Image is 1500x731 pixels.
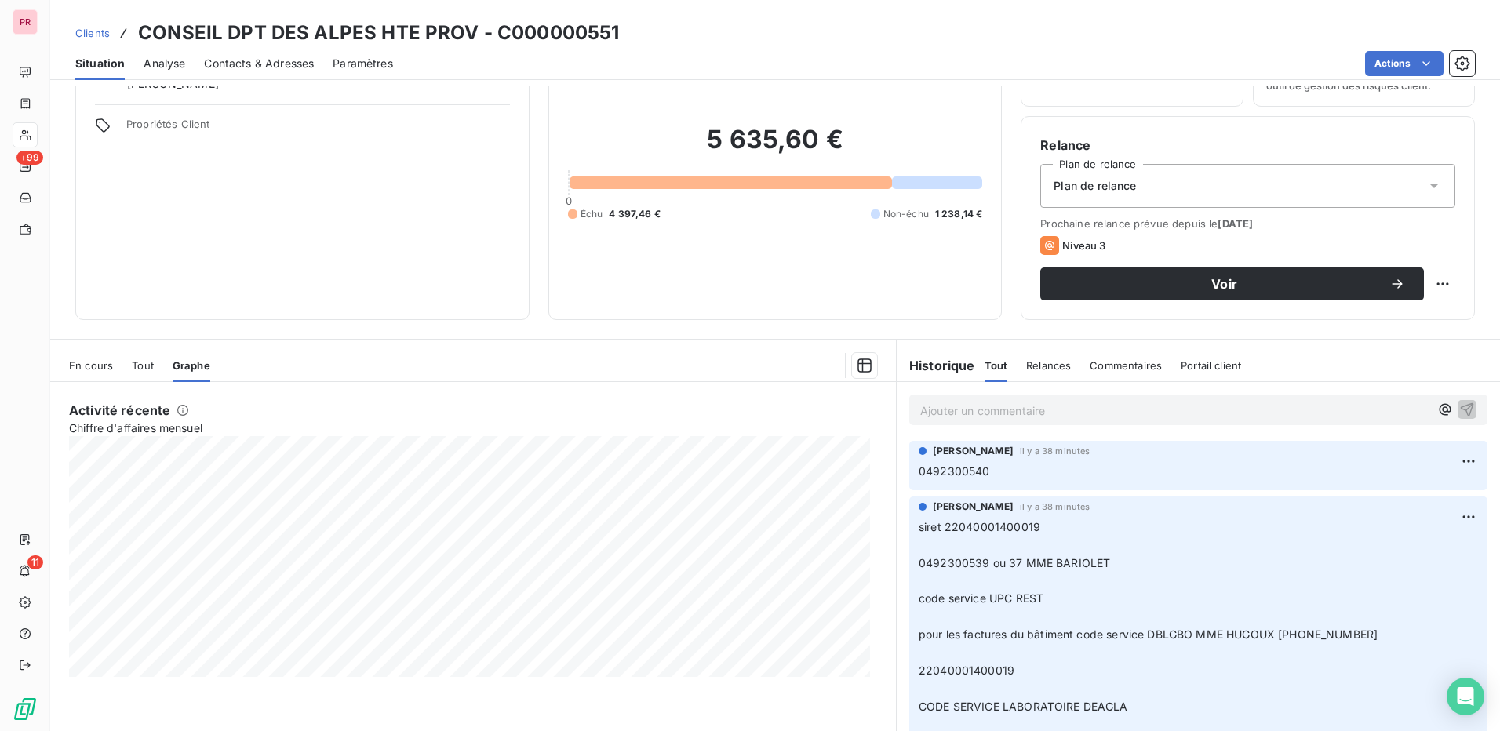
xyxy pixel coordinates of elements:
span: 22040001400019 [919,664,1014,677]
h3: CONSEIL DPT DES ALPES HTE PROV - C000000551 [138,19,619,47]
h6: Relance [1040,136,1455,155]
span: Tout [132,359,154,372]
div: PR [13,9,38,35]
div: Open Intercom Messenger [1447,678,1484,715]
span: 11 [27,555,43,569]
span: Clients [75,27,110,39]
span: [DATE] [1218,217,1253,230]
img: Logo LeanPay [13,696,38,722]
span: 0 [566,195,572,207]
span: Relances [1026,359,1071,372]
span: 1 238,14 € [935,207,983,221]
span: Échu [581,207,603,221]
span: Propriétés Client [126,118,510,140]
h6: Historique [897,356,975,375]
span: Graphe [173,359,210,372]
span: Contacts & Adresses [204,56,314,71]
span: [PERSON_NAME] [933,444,1014,458]
button: Voir [1040,267,1424,300]
span: siret 22040001400019 [919,520,1040,533]
span: Non-échu [883,207,929,221]
span: [PERSON_NAME] [933,500,1014,514]
span: En cours [69,359,113,372]
a: Clients [75,25,110,41]
button: Actions [1365,51,1444,76]
span: 0492300540 [919,464,990,478]
span: 4 397,46 € [609,207,661,221]
span: Voir [1059,278,1389,290]
span: Analyse [144,56,185,71]
h6: Activité récente [69,401,170,420]
span: Portail client [1181,359,1241,372]
span: +99 [16,151,43,165]
span: Tout [985,359,1008,372]
span: 0492300539 ou 37 MME BARIOLET [919,556,1110,569]
span: code service UPC REST [919,591,1043,605]
span: il y a 38 minutes [1020,502,1090,511]
span: Chiffre d'affaires mensuel [69,420,871,436]
h2: 5 635,60 € [568,124,983,171]
span: Prochaine relance prévue depuis le [1040,217,1455,230]
span: Plan de relance [1054,178,1136,194]
span: Niveau 3 [1062,239,1105,252]
span: Commentaires [1090,359,1162,372]
span: Situation [75,56,125,71]
span: CODE SERVICE LABORATOIRE DEAGLA [919,700,1128,713]
span: pour les factures du bâtiment code service DBLGBO MME HUGOUX [PHONE_NUMBER] [919,627,1378,641]
span: Paramètres [333,56,393,71]
span: il y a 38 minutes [1020,446,1090,456]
